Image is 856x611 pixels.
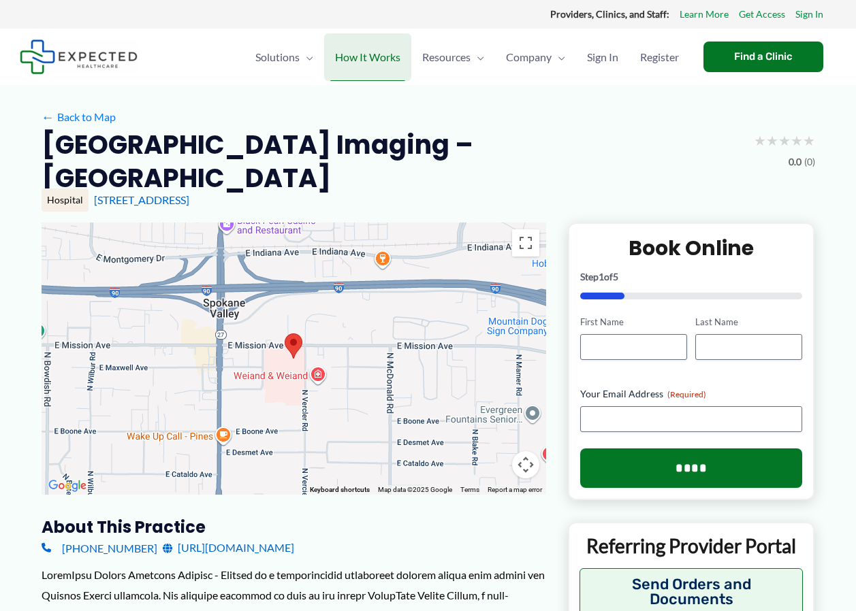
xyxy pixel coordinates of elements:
[804,153,815,171] span: (0)
[255,33,300,81] span: Solutions
[45,477,90,495] a: Open this area in Google Maps (opens a new window)
[739,5,785,23] a: Get Access
[42,107,116,127] a: ←Back to Map
[460,486,479,493] a: Terms (opens in new tab)
[754,128,766,153] span: ★
[244,33,324,81] a: SolutionsMenu Toggle
[680,5,729,23] a: Learn More
[580,272,803,282] p: Step of
[667,389,706,399] span: (Required)
[580,235,803,261] h2: Book Online
[45,477,90,495] img: Google
[795,5,823,23] a: Sign In
[587,33,618,81] span: Sign In
[629,33,690,81] a: Register
[552,33,565,81] span: Menu Toggle
[580,316,687,329] label: First Name
[576,33,629,81] a: Sign In
[778,128,791,153] span: ★
[789,153,802,171] span: 0.0
[42,110,54,123] span: ←
[422,33,471,81] span: Resources
[512,229,539,257] button: Toggle fullscreen view
[512,451,539,478] button: Map camera controls
[791,128,803,153] span: ★
[20,39,138,74] img: Expected Healthcare Logo - side, dark font, small
[42,128,743,195] h2: [GEOGRAPHIC_DATA] Imaging – [GEOGRAPHIC_DATA]
[163,538,294,558] a: [URL][DOMAIN_NAME]
[488,486,542,493] a: Report a map error
[550,8,669,20] strong: Providers, Clinics, and Staff:
[613,271,618,282] span: 5
[506,33,552,81] span: Company
[703,42,823,72] a: Find a Clinic
[324,33,411,81] a: How It Works
[42,188,89,212] div: Hospital
[695,316,802,329] label: Last Name
[310,485,370,495] button: Keyboard shortcuts
[580,533,804,558] p: Referring Provider Portal
[471,33,484,81] span: Menu Toggle
[42,516,546,538] h3: About this practice
[378,486,452,493] span: Map data ©2025 Google
[335,33,400,81] span: How It Works
[300,33,313,81] span: Menu Toggle
[599,271,604,282] span: 1
[94,193,189,206] a: [STREET_ADDRESS]
[411,33,495,81] a: ResourcesMenu Toggle
[640,33,679,81] span: Register
[766,128,778,153] span: ★
[244,33,690,81] nav: Primary Site Navigation
[42,538,157,558] a: [PHONE_NUMBER]
[580,387,803,401] label: Your Email Address
[495,33,576,81] a: CompanyMenu Toggle
[803,128,815,153] span: ★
